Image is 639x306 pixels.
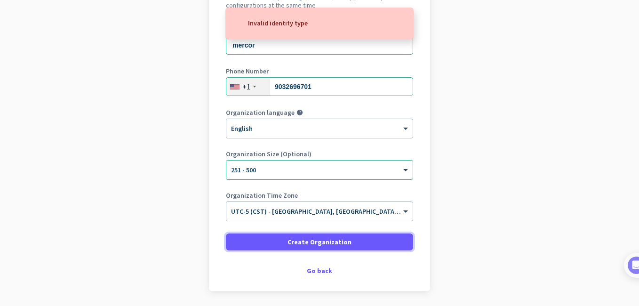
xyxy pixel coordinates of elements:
[242,82,250,91] div: +1
[226,36,413,55] input: What is the name of your organization?
[226,192,413,199] label: Organization Time Zone
[226,77,413,96] input: 201-555-0123
[296,109,303,116] i: help
[226,234,413,250] button: Create Organization
[226,68,413,74] label: Phone Number
[226,267,413,274] div: Go back
[288,237,351,247] span: Create Organization
[248,18,308,27] p: Invalid identity type
[226,109,295,116] label: Organization language
[226,151,413,157] label: Organization Size (Optional)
